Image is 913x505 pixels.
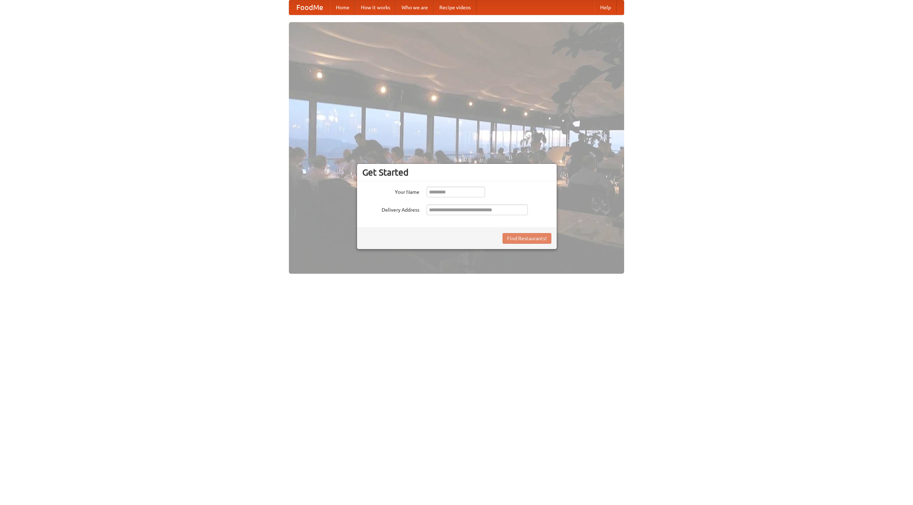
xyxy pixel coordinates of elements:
a: How it works [355,0,396,15]
label: Delivery Address [362,204,419,213]
button: Find Restaurants! [503,233,551,244]
a: Recipe videos [434,0,476,15]
a: Home [330,0,355,15]
h3: Get Started [362,167,551,178]
a: FoodMe [289,0,330,15]
a: Who we are [396,0,434,15]
label: Your Name [362,187,419,196]
a: Help [595,0,617,15]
